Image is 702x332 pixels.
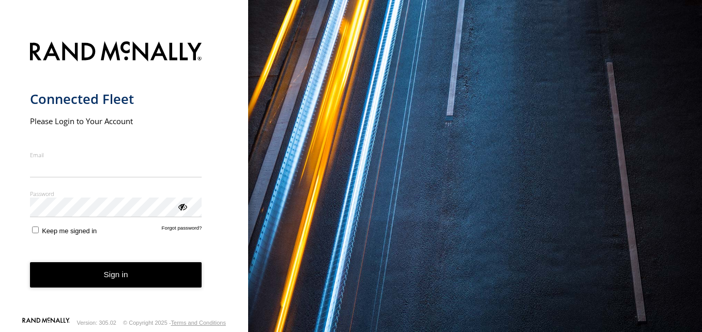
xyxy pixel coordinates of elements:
[32,227,39,233] input: Keep me signed in
[30,90,202,108] h1: Connected Fleet
[30,151,202,159] label: Email
[42,227,97,235] span: Keep me signed in
[30,35,219,316] form: main
[22,318,70,328] a: Visit our Website
[30,190,202,198] label: Password
[123,320,226,326] div: © Copyright 2025 -
[77,320,116,326] div: Version: 305.02
[162,225,202,235] a: Forgot password?
[30,39,202,66] img: Rand McNally
[30,116,202,126] h2: Please Login to Your Account
[177,201,187,212] div: ViewPassword
[30,262,202,288] button: Sign in
[171,320,226,326] a: Terms and Conditions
